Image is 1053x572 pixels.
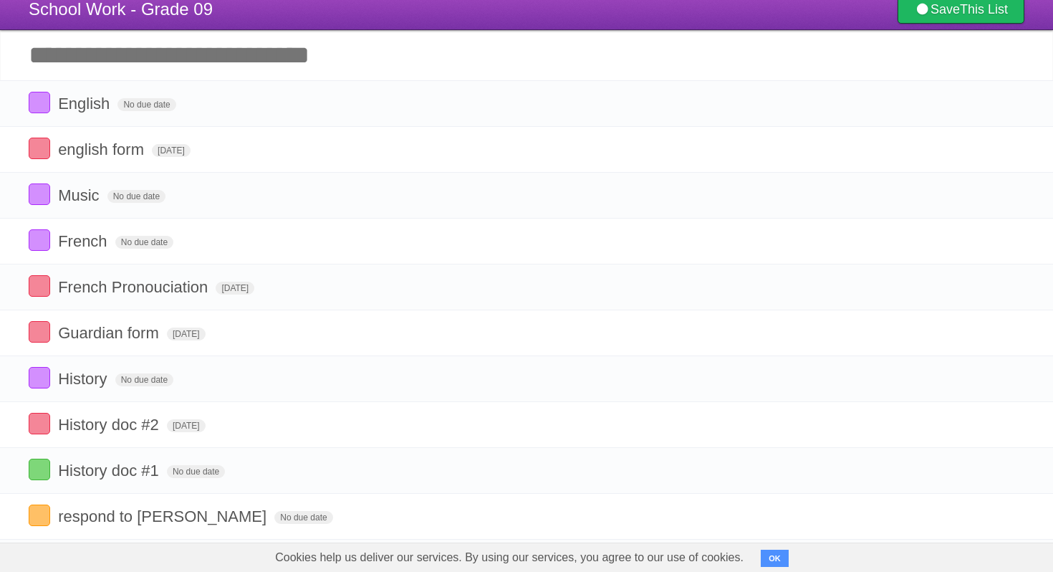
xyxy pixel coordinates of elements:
[58,507,270,525] span: respond to [PERSON_NAME]
[58,462,163,480] span: History doc #1
[58,324,163,342] span: Guardian form
[29,321,50,343] label: Done
[58,278,211,296] span: French Pronouciation
[761,550,789,567] button: OK
[58,140,148,158] span: english form
[261,543,758,572] span: Cookies help us deliver our services. By using our services, you agree to our use of cookies.
[58,416,163,434] span: History doc #2
[167,465,225,478] span: No due date
[167,419,206,432] span: [DATE]
[29,367,50,389] label: Done
[117,98,175,111] span: No due date
[115,373,173,386] span: No due date
[29,459,50,480] label: Done
[58,186,102,204] span: Music
[29,413,50,434] label: Done
[29,229,50,251] label: Done
[960,2,1008,16] b: This List
[58,232,110,250] span: French
[115,236,173,249] span: No due date
[167,328,206,340] span: [DATE]
[29,275,50,297] label: Done
[29,505,50,526] label: Done
[58,95,113,113] span: English
[107,190,165,203] span: No due date
[152,144,191,157] span: [DATE]
[216,282,254,295] span: [DATE]
[29,92,50,113] label: Done
[29,183,50,205] label: Done
[58,370,110,388] span: History
[274,511,332,524] span: No due date
[29,138,50,159] label: Done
